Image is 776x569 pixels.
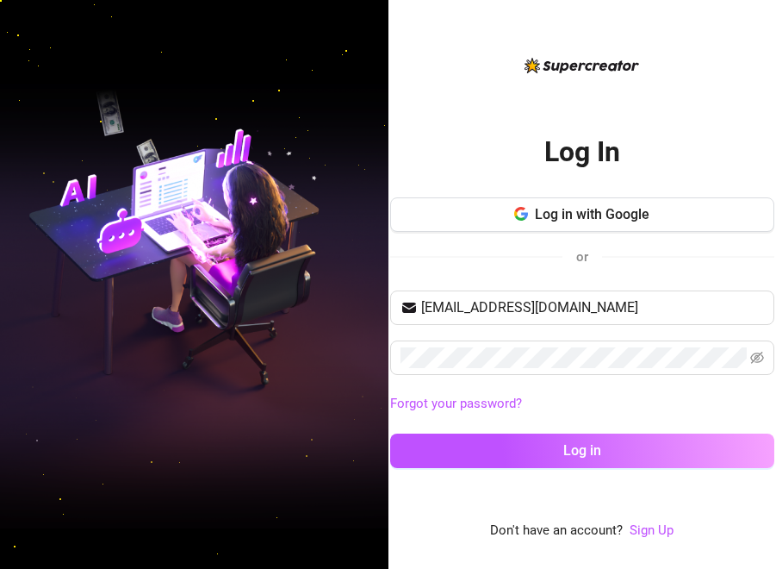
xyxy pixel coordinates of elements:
[576,249,588,265] span: or
[630,521,674,541] a: Sign Up
[544,134,620,170] h2: Log In
[563,442,601,459] span: Log in
[750,351,764,365] span: eye-invisible
[390,396,522,411] a: Forgot your password?
[421,297,764,318] input: Your email
[535,206,649,222] span: Log in with Google
[630,522,674,538] a: Sign Up
[390,434,774,468] button: Log in
[525,58,639,73] img: logo-BBDzfeDw.svg
[390,197,774,232] button: Log in with Google
[390,394,774,415] a: Forgot your password?
[490,521,623,541] span: Don't have an account?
